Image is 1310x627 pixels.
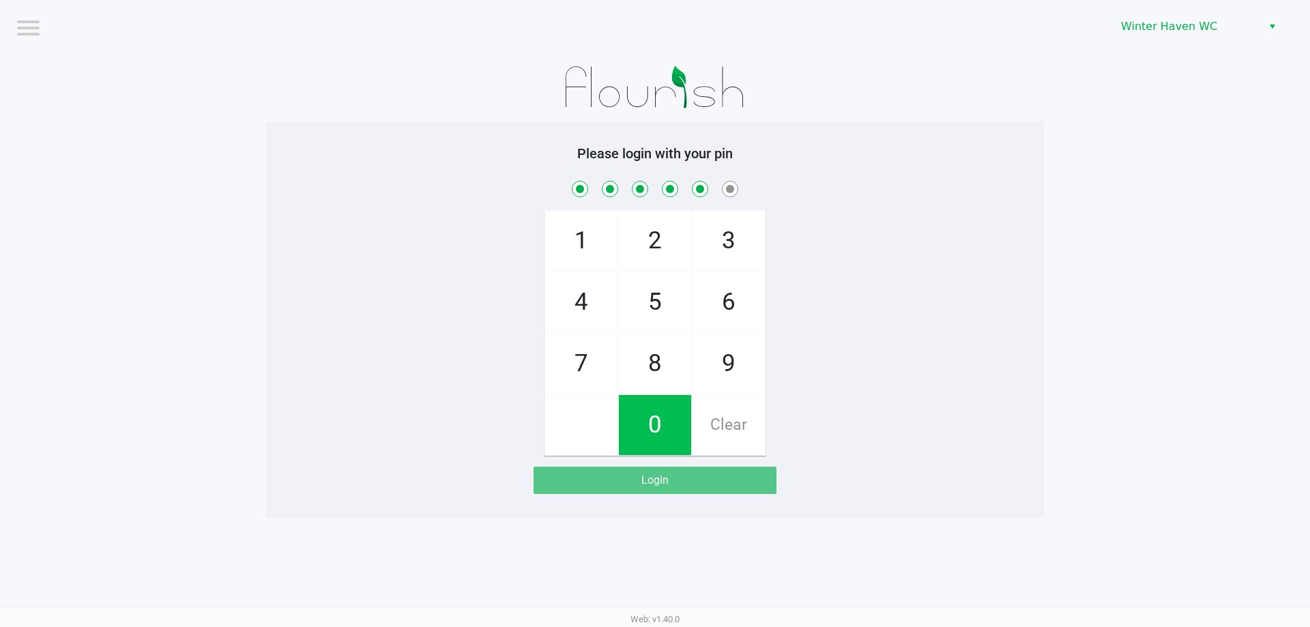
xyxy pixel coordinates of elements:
button: Select [1262,14,1282,39]
span: 0 [619,395,691,455]
span: Winter Haven WC [1121,18,1254,35]
span: 2 [619,211,691,271]
h5: Please login with your pin [276,145,1034,162]
span: 7 [545,334,617,394]
span: 8 [619,334,691,394]
span: 5 [619,272,691,332]
span: 4 [545,272,617,332]
span: 1 [545,211,617,271]
span: 9 [693,334,765,394]
span: 3 [693,211,765,271]
span: 6 [693,272,765,332]
span: Clear [693,395,765,455]
span: Web: v1.40.0 [630,614,680,624]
